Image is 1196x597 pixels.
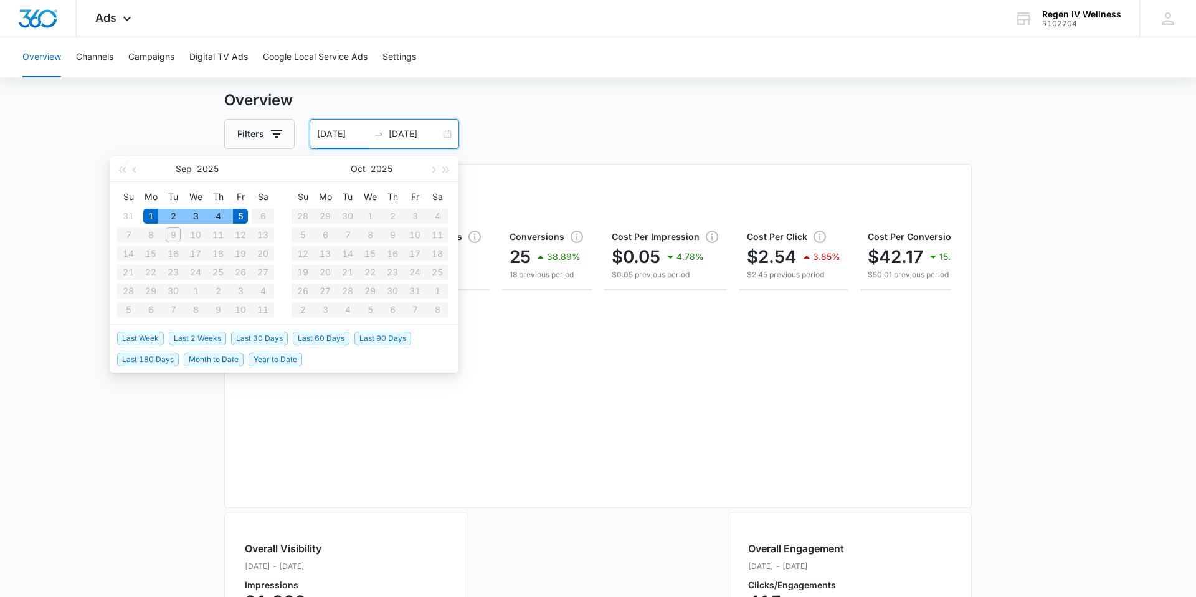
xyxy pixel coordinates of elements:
[140,207,162,226] td: 2025-09-01
[207,207,229,226] td: 2025-09-04
[207,187,229,207] th: Th
[184,353,244,366] span: Month to Date
[868,229,977,244] span: Cost Per Conversion
[1042,9,1121,19] div: account name
[676,252,704,261] p: 4.78%
[176,156,192,181] button: Sep
[117,207,140,226] td: 2025-08-31
[314,187,336,207] th: Mo
[169,332,226,345] span: Last 2 Weeks
[117,187,140,207] th: Su
[748,541,844,556] h2: Overall Engagement
[813,252,840,261] p: 3.85%
[121,209,136,224] div: 31
[95,11,116,24] span: Ads
[371,156,392,181] button: 2025
[426,187,448,207] th: Sa
[389,127,440,141] input: End date
[117,332,164,345] span: Last Week
[510,269,584,280] p: 18 previous period
[1042,19,1121,28] div: account id
[510,247,531,267] p: 25
[166,209,181,224] div: 2
[547,252,581,261] p: 38.89%
[197,156,219,181] button: 2025
[292,187,314,207] th: Su
[263,37,368,77] button: Google Local Service Ads
[293,332,349,345] span: Last 60 Days
[188,209,203,224] div: 3
[162,207,184,226] td: 2025-09-02
[510,229,584,244] span: Conversions
[245,541,356,556] h2: Overall Visibility
[868,269,977,280] p: $50.01 previous period
[336,187,359,207] th: Tu
[233,209,248,224] div: 5
[747,247,797,267] p: $2.54
[76,37,113,77] button: Channels
[359,187,381,207] th: We
[374,129,384,139] span: swap-right
[612,229,719,244] span: Cost Per Impression
[143,209,158,224] div: 1
[162,187,184,207] th: Tu
[117,353,179,366] span: Last 180 Days
[189,37,248,77] button: Digital TV Ads
[747,269,840,280] p: $2.45 previous period
[354,332,411,345] span: Last 90 Days
[224,119,295,149] button: Filters
[252,187,274,207] th: Sa
[868,247,923,267] p: $42.17
[374,129,384,139] span: to
[140,187,162,207] th: Mo
[245,561,356,572] p: [DATE] - [DATE]
[612,269,719,280] p: $0.05 previous period
[317,127,369,141] input: Start date
[404,187,426,207] th: Fr
[612,247,660,267] p: $0.05
[224,89,972,112] h3: Overview
[231,332,288,345] span: Last 30 Days
[748,581,844,590] p: Clicks/Engagements
[245,581,356,590] p: Impressions
[748,561,844,572] p: [DATE] - [DATE]
[382,37,416,77] button: Settings
[229,207,252,226] td: 2025-09-05
[211,209,225,224] div: 4
[128,37,174,77] button: Campaigns
[249,353,302,366] span: Year to Date
[939,252,971,261] p: 15.68%
[747,229,840,244] span: Cost Per Click
[381,187,404,207] th: Th
[184,207,207,226] td: 2025-09-03
[184,187,207,207] th: We
[229,187,252,207] th: Fr
[22,37,61,77] button: Overview
[351,156,366,181] button: Oct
